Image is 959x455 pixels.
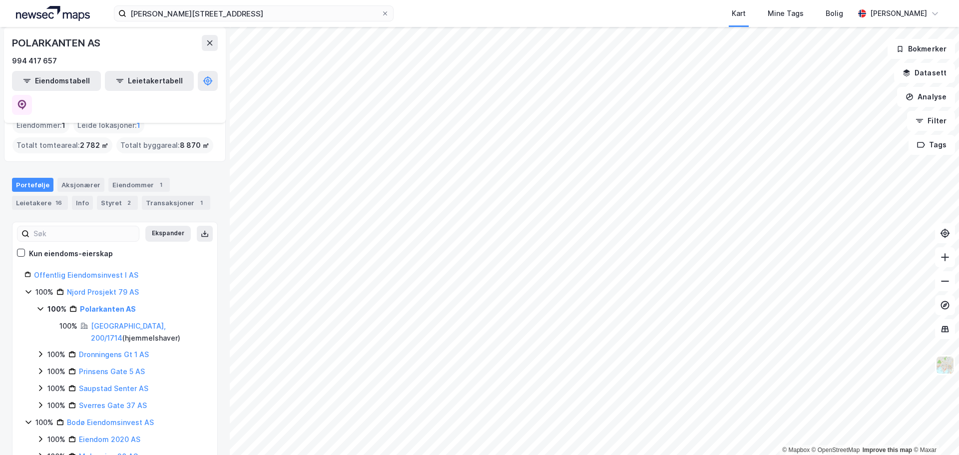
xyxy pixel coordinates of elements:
span: 1 [137,119,140,131]
a: Mapbox [782,447,810,454]
span: 2 782 ㎡ [80,139,108,151]
div: Eiendommer [108,178,170,192]
span: 1 [62,119,65,131]
a: Improve this map [863,447,912,454]
button: Leietakertabell [105,71,194,91]
div: Portefølje [12,178,53,192]
a: Sverres Gate 37 AS [79,401,147,410]
div: Transaksjoner [142,196,210,210]
iframe: Chat Widget [909,407,959,455]
img: logo.a4113a55bc3d86da70a041830d287a7e.svg [16,6,90,21]
div: 100% [47,434,65,446]
a: Dronningens Gt 1 AS [79,350,149,359]
div: 1 [196,198,206,208]
a: Bodø Eiendomsinvest AS [67,418,154,427]
button: Filter [907,111,955,131]
button: Ekspander [145,226,191,242]
div: Totalt tomteareal : [12,137,112,153]
div: Bolig [826,7,843,19]
a: Prinsens Gate 5 AS [79,367,145,376]
button: Analyse [897,87,955,107]
div: Leietakere [12,196,68,210]
span: 8 870 ㎡ [180,139,209,151]
button: Bokmerker [888,39,955,59]
div: 2 [124,198,134,208]
div: [PERSON_NAME] [870,7,927,19]
div: 100% [47,349,65,361]
div: POLARKANTEN AS [12,35,102,51]
div: Kontrollprogram for chat [909,407,959,455]
button: Datasett [894,63,955,83]
div: Info [72,196,93,210]
button: Eiendomstabell [12,71,101,91]
div: 100% [47,366,65,378]
a: Offentlig Eiendomsinvest I AS [34,271,138,279]
div: Mine Tags [768,7,804,19]
div: 100% [47,303,66,315]
div: 1 [156,180,166,190]
div: 100% [35,417,53,429]
div: 16 [53,198,64,208]
div: 100% [47,383,65,395]
a: [GEOGRAPHIC_DATA], 200/1714 [91,322,166,342]
img: Z [936,356,955,375]
div: 100% [35,286,53,298]
div: Kart [732,7,746,19]
div: 100% [47,400,65,412]
a: Polarkanten AS [80,305,136,313]
a: OpenStreetMap [812,447,860,454]
button: Tags [909,135,955,155]
a: Eiendom 2020 AS [79,435,140,444]
input: Søk [29,226,139,241]
input: Søk på adresse, matrikkel, gårdeiere, leietakere eller personer [126,6,381,21]
div: Kun eiendoms-eierskap [29,248,113,260]
div: 994 417 657 [12,55,57,67]
div: Styret [97,196,138,210]
div: Eiendommer : [12,117,69,133]
div: 100% [59,320,77,332]
div: Aksjonærer [57,178,104,192]
div: Leide lokasjoner : [73,117,144,133]
div: Totalt byggareal : [116,137,213,153]
a: Saupstad Senter AS [79,384,148,393]
a: Njord Prosjekt 79 AS [67,288,139,296]
div: ( hjemmelshaver ) [91,320,205,344]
